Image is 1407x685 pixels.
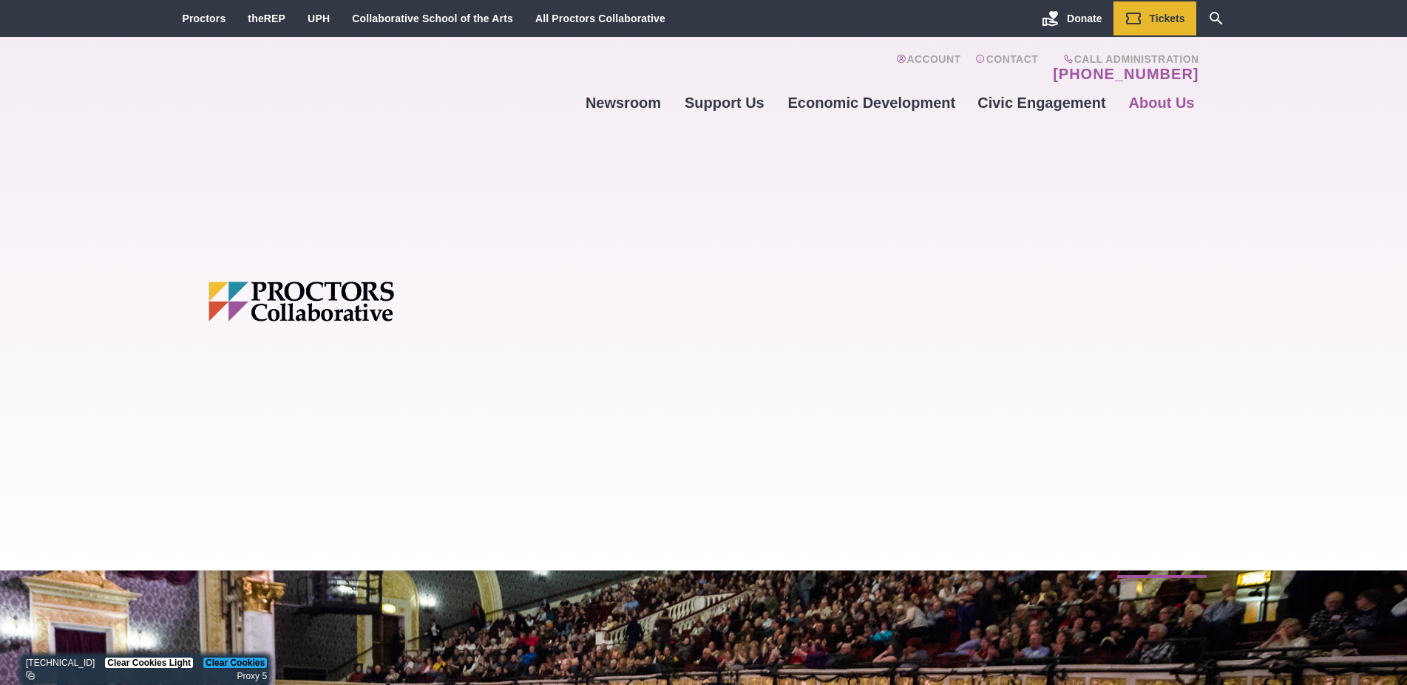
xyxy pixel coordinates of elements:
[1067,13,1102,24] span: Donate
[966,83,1116,123] a: Civic Engagement
[248,13,285,24] a: theREP
[208,282,508,321] img: Proctors logo
[1150,13,1185,24] span: Tickets
[975,53,1038,83] a: Contact
[672,83,776,123] a: Support Us
[352,13,513,24] a: Collaborative School of the Arts
[1031,1,1113,35] a: Donate
[183,13,226,24] a: Proctors
[1048,53,1199,65] span: Call Administration
[1113,1,1196,35] a: Tickets
[896,53,960,83] a: Account
[535,13,665,24] a: All Proctors Collaborative
[777,83,967,123] a: Economic Development
[308,13,330,24] a: UPH
[1196,1,1236,35] a: Search
[574,83,672,123] a: Newsroom
[1053,65,1199,83] a: [PHONE_NUMBER]
[1117,83,1207,123] a: About Us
